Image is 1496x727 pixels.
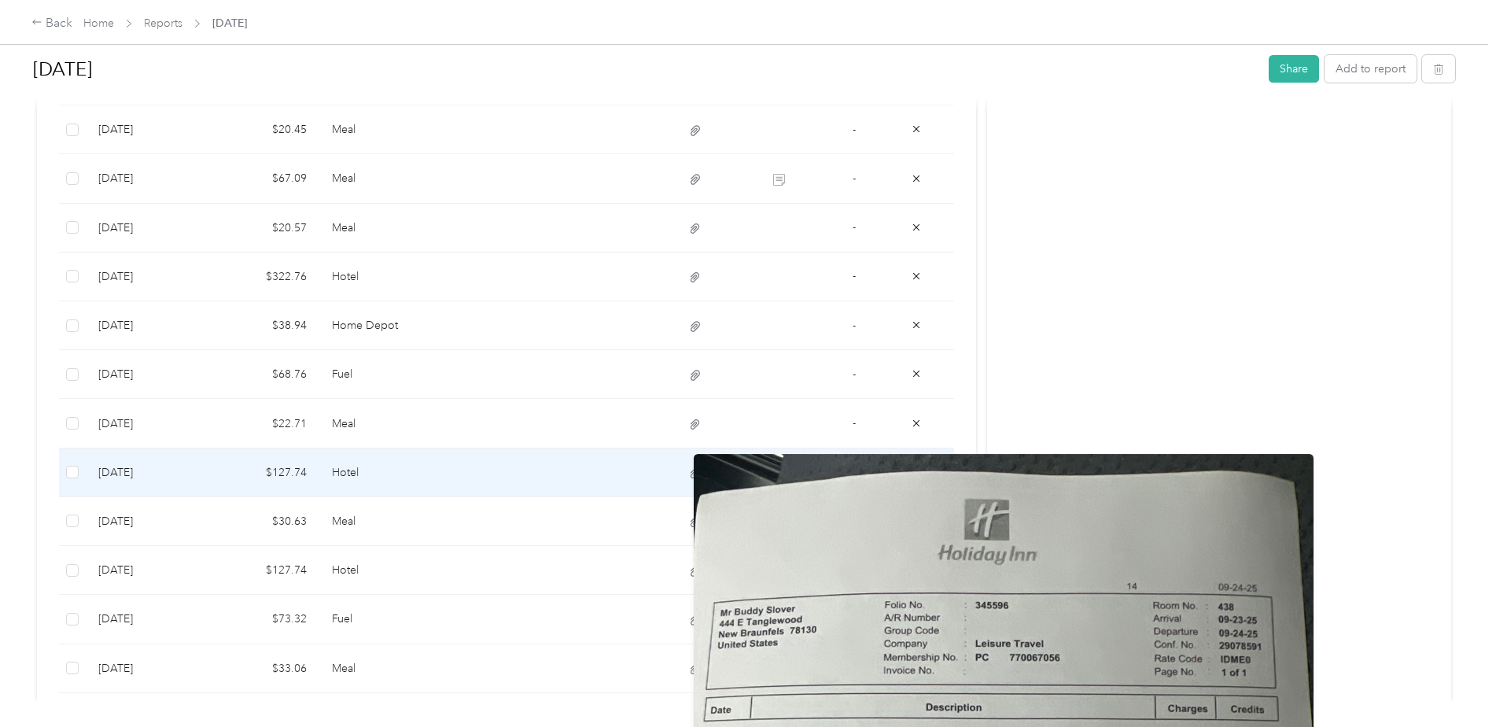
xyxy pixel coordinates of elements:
[33,50,1258,88] h1: Sep 2025
[853,172,856,185] span: -
[86,154,211,203] td: 9-26-2025
[211,399,319,448] td: $22.71
[820,105,887,154] td: -
[1325,55,1417,83] button: Add to report
[86,301,211,350] td: 9-24-2025
[820,399,887,448] td: -
[211,497,319,546] td: $30.63
[211,301,319,350] td: $38.94
[212,15,247,31] span: [DATE]
[211,448,319,497] td: $127.74
[319,154,486,203] td: Meal
[1269,55,1319,83] button: Share
[319,105,486,154] td: Meal
[319,595,486,644] td: Fuel
[820,301,887,350] td: -
[820,204,887,253] td: -
[86,595,211,644] td: 9-22-2025
[319,301,486,350] td: Home Depot
[211,204,319,253] td: $20.57
[853,367,856,381] span: -
[319,497,486,546] td: Meal
[86,448,211,497] td: 9-23-2025
[86,644,211,693] td: 9-22-2025
[853,319,856,332] span: -
[211,154,319,203] td: $67.09
[86,497,211,546] td: 9-23-2025
[319,644,486,693] td: Meal
[144,17,182,30] a: Reports
[211,350,319,399] td: $68.76
[853,123,856,136] span: -
[853,220,856,234] span: -
[853,269,856,282] span: -
[820,154,887,203] td: -
[820,350,887,399] td: -
[86,546,211,595] td: 9-23-2025
[853,416,856,430] span: -
[319,253,486,301] td: Hotel
[86,253,211,301] td: 9-24-2025
[86,204,211,253] td: 9-25-2025
[83,17,114,30] a: Home
[86,105,211,154] td: 9-29-2025
[319,546,486,595] td: Hotel
[319,399,486,448] td: Meal
[319,350,486,399] td: Fuel
[319,448,486,497] td: Hotel
[211,644,319,693] td: $33.06
[1408,639,1496,727] iframe: Everlance-gr Chat Button Frame
[211,253,319,301] td: $322.76
[86,350,211,399] td: 9-24-2025
[820,253,887,301] td: -
[211,546,319,595] td: $127.74
[211,595,319,644] td: $73.32
[211,105,319,154] td: $20.45
[820,448,887,497] td: -
[319,204,486,253] td: Meal
[86,399,211,448] td: 9-24-2025
[31,14,72,33] div: Back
